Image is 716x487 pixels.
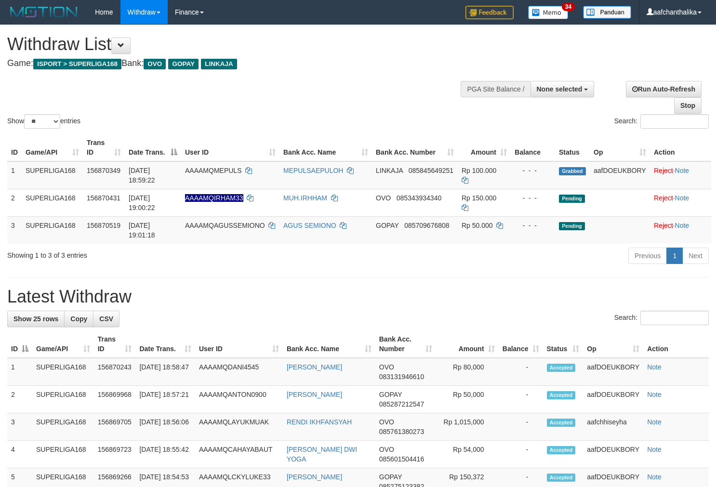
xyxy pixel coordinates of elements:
td: AAAAMQANTON0900 [195,386,283,413]
th: Status [555,134,590,161]
span: 156870431 [87,194,120,202]
th: Bank Acc. Number: activate to sort column ascending [375,330,436,358]
th: Balance: activate to sort column ascending [499,330,543,358]
td: aafchhiseyha [583,413,643,441]
span: [DATE] 19:00:22 [129,194,155,211]
span: 156870519 [87,222,120,229]
th: Balance [511,134,555,161]
button: None selected [530,81,595,97]
a: Reject [654,167,673,174]
a: Show 25 rows [7,311,65,327]
td: SUPERLIGA168 [32,441,94,468]
span: Copy 085845649251 to clipboard [409,167,453,174]
th: Action [650,134,711,161]
span: Rp 50.000 [462,222,493,229]
th: Trans ID: activate to sort column ascending [83,134,125,161]
a: CSV [93,311,119,327]
th: Bank Acc. Name: activate to sort column ascending [279,134,372,161]
td: SUPERLIGA168 [32,386,94,413]
td: [DATE] 18:57:21 [135,386,195,413]
img: Button%20Memo.svg [528,6,569,19]
a: Stop [674,97,702,114]
td: AAAAMQLAYUKMUAK [195,413,283,441]
th: ID [7,134,22,161]
span: OVO [376,194,391,202]
td: - [499,441,543,468]
span: GOPAY [168,59,199,69]
td: - [499,358,543,386]
td: 156869968 [94,386,136,413]
td: 4 [7,441,32,468]
span: OVO [379,418,394,426]
td: 1 [7,358,32,386]
span: Copy 085287212547 to clipboard [379,400,424,408]
td: [DATE] 18:55:42 [135,441,195,468]
a: Note [647,446,662,453]
span: Nama rekening ada tanda titik/strip, harap diedit [185,194,243,202]
span: AAAAMQAGUSSEMIONO [185,222,265,229]
a: Note [647,391,662,398]
a: Note [675,222,689,229]
a: Copy [64,311,93,327]
h4: Game: Bank: [7,59,468,68]
input: Search: [640,114,709,129]
span: OVO [379,446,394,453]
td: AAAAMQDANI4545 [195,358,283,386]
div: PGA Site Balance / [461,81,530,97]
h1: Latest Withdraw [7,287,709,306]
a: RENDI IKHFANSYAH [287,418,352,426]
span: GOPAY [379,391,402,398]
th: ID: activate to sort column descending [7,330,32,358]
label: Search: [614,114,709,129]
td: [DATE] 18:58:47 [135,358,195,386]
label: Show entries [7,114,80,129]
a: Note [675,194,689,202]
input: Search: [640,311,709,325]
span: Accepted [547,419,576,427]
td: · [650,161,711,189]
div: Showing 1 to 3 of 3 entries [7,247,291,260]
span: LINKAJA [376,167,403,174]
th: Amount: activate to sort column ascending [458,134,511,161]
img: MOTION_logo.png [7,5,80,19]
td: SUPERLIGA168 [32,413,94,441]
a: [PERSON_NAME] [287,473,342,481]
a: [PERSON_NAME] [287,363,342,371]
span: OVO [379,363,394,371]
span: CSV [99,315,113,323]
th: User ID: activate to sort column ascending [181,134,279,161]
td: Rp 80,000 [436,358,498,386]
td: 3 [7,413,32,441]
a: Note [675,167,689,174]
span: Rp 100.000 [462,167,496,174]
span: 156870349 [87,167,120,174]
td: [DATE] 18:56:06 [135,413,195,441]
span: Copy 085343934340 to clipboard [397,194,441,202]
a: AGUS SEMIONO [283,222,336,229]
div: - - - [515,166,551,175]
td: SUPERLIGA168 [22,161,83,189]
img: Feedback.jpg [465,6,514,19]
a: Run Auto-Refresh [626,81,702,97]
span: GOPAY [379,473,402,481]
td: Rp 54,000 [436,441,498,468]
a: [PERSON_NAME] [287,391,342,398]
span: Copy 085709676808 to clipboard [404,222,449,229]
span: Copy 083131946610 to clipboard [379,373,424,381]
span: Copy [70,315,87,323]
span: Accepted [547,391,576,399]
span: Rp 150.000 [462,194,496,202]
th: Trans ID: activate to sort column ascending [94,330,136,358]
th: Game/API: activate to sort column ascending [32,330,94,358]
th: Op: activate to sort column ascending [583,330,643,358]
th: Status: activate to sort column ascending [543,330,583,358]
td: 156870243 [94,358,136,386]
td: aafDOEUKBORY [583,441,643,468]
span: Pending [559,222,585,230]
td: aafDOEUKBORY [590,161,650,189]
a: MEPULSAEPULOH [283,167,343,174]
span: 34 [562,2,575,11]
a: Reject [654,222,673,229]
span: Copy 085601504416 to clipboard [379,455,424,463]
a: Next [682,248,709,264]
